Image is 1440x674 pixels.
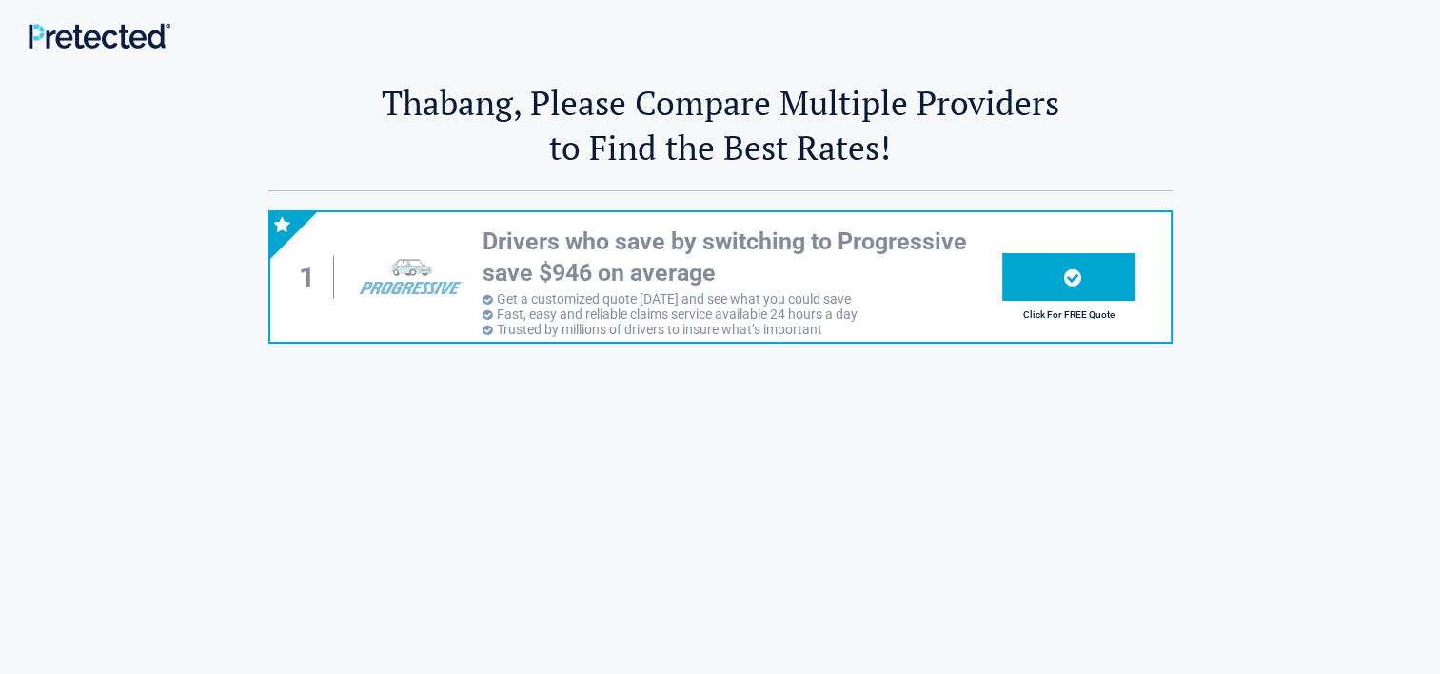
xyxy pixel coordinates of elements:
div: 1 [289,256,335,299]
img: progressive's logo [350,248,472,307]
li: Fast, easy and reliable claims service available 24 hours a day [483,307,1002,322]
h3: Drivers who save by switching to Progressive save $946 on average [483,227,1002,288]
h2: Thabang, Please Compare Multiple Providers to Find the Best Rates! [268,80,1173,169]
li: Trusted by millions of drivers to insure what’s important [483,322,1002,337]
li: Get a customized quote [DATE] and see what you could save [483,291,1002,307]
img: Main Logo [29,23,170,49]
h2: Click For FREE Quote [1002,309,1135,320]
